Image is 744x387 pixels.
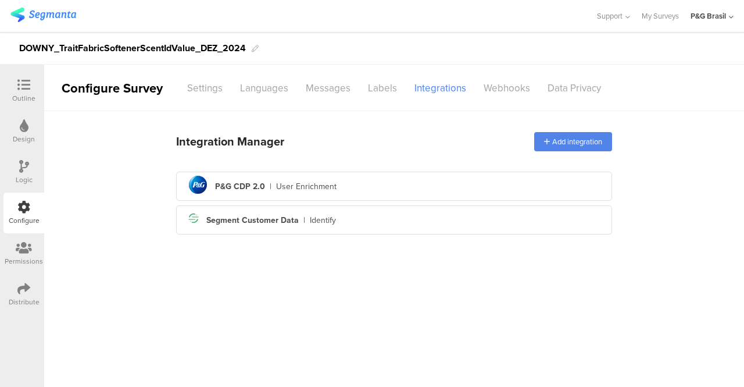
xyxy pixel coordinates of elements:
div: Distribute [9,297,40,307]
div: | [270,180,271,193]
div: DOWNY_TraitFabricSoftenerScentIdValue_DEZ_2024 [19,39,246,58]
img: segmanta logo [10,8,76,22]
div: Design [13,134,35,144]
div: Segment Customer Data [206,214,299,226]
div: Labels [359,78,406,98]
div: Outline [12,93,35,104]
div: Webhooks [475,78,539,98]
div: Configure [9,215,40,226]
div: Identify [310,214,336,226]
div: P&G CDP 2.0 [215,180,265,193]
div: Languages [231,78,297,98]
div: P&G Brasil [691,10,726,22]
div: Permissions [5,256,43,267]
div: | [303,214,305,226]
span: Support [597,10,623,22]
div: Integrations [406,78,475,98]
div: Integration Manager [176,133,284,150]
div: Logic [16,175,33,185]
div: Configure Survey [44,79,178,98]
div: Messages [297,78,359,98]
div: User Enrichment [276,180,337,193]
div: Data Privacy [539,78,610,98]
div: Add integration [534,132,612,151]
div: Settings [178,78,231,98]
